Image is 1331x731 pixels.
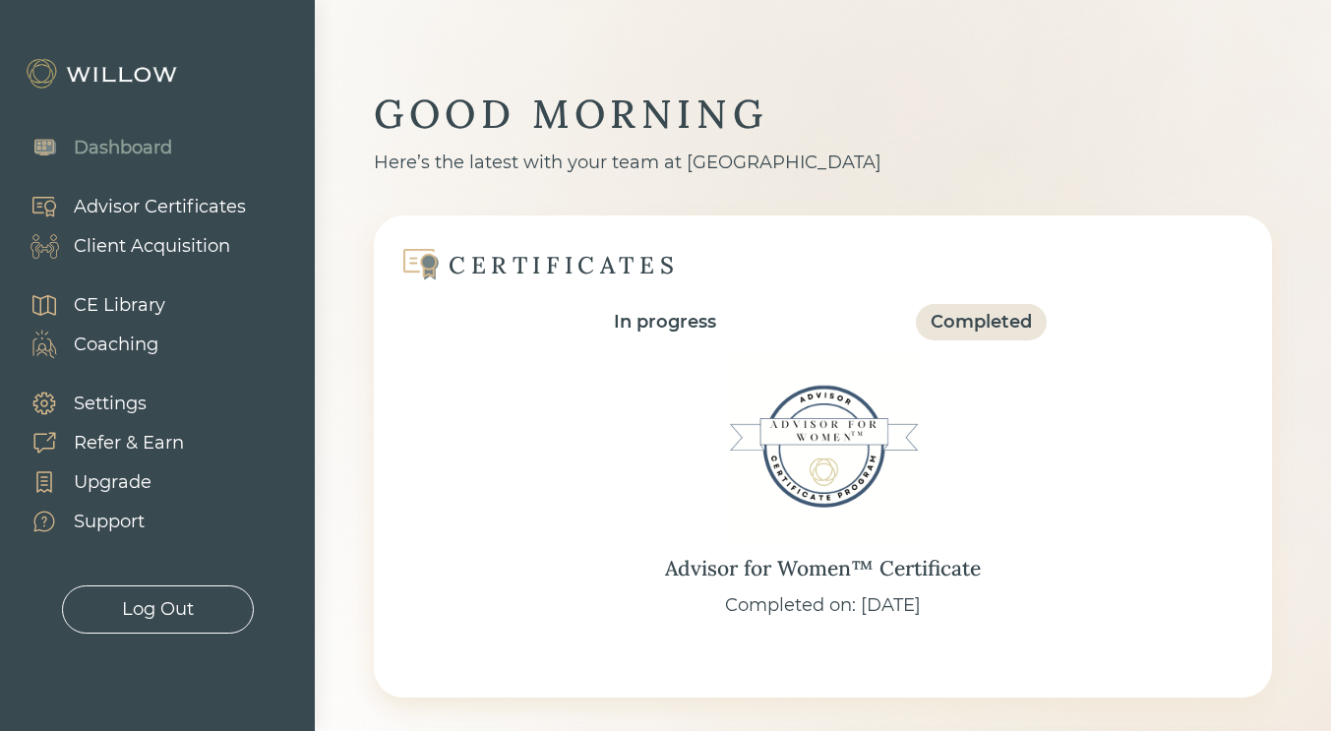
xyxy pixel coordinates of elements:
a: Client Acquisition [10,226,246,266]
div: Here’s the latest with your team at [GEOGRAPHIC_DATA] [374,150,1272,176]
div: Advisor for Women™ Certificate [665,553,981,584]
a: Coaching [10,325,165,364]
div: Settings [74,391,147,417]
a: Refer & Earn [10,423,184,462]
div: CERTIFICATES [449,250,679,280]
div: Client Acquisition [74,233,230,260]
img: Willow [25,58,182,90]
div: Coaching [74,332,158,358]
div: In progress [614,309,716,335]
div: CE Library [74,292,165,319]
div: Advisor Certificates [74,194,246,220]
a: Dashboard [10,128,172,167]
img: Advisor for Women™ Certificate Badge [725,348,922,545]
a: Settings [10,384,184,423]
div: Support [74,509,145,535]
div: Dashboard [74,135,172,161]
div: Completed [931,309,1032,335]
div: Refer & Earn [74,430,184,457]
div: Upgrade [74,469,151,496]
div: Completed on: [DATE] [725,592,921,619]
div: Log Out [122,596,194,623]
a: Advisor Certificates [10,187,246,226]
div: GOOD MORNING [374,89,1272,140]
a: Upgrade [10,462,184,502]
a: CE Library [10,285,165,325]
